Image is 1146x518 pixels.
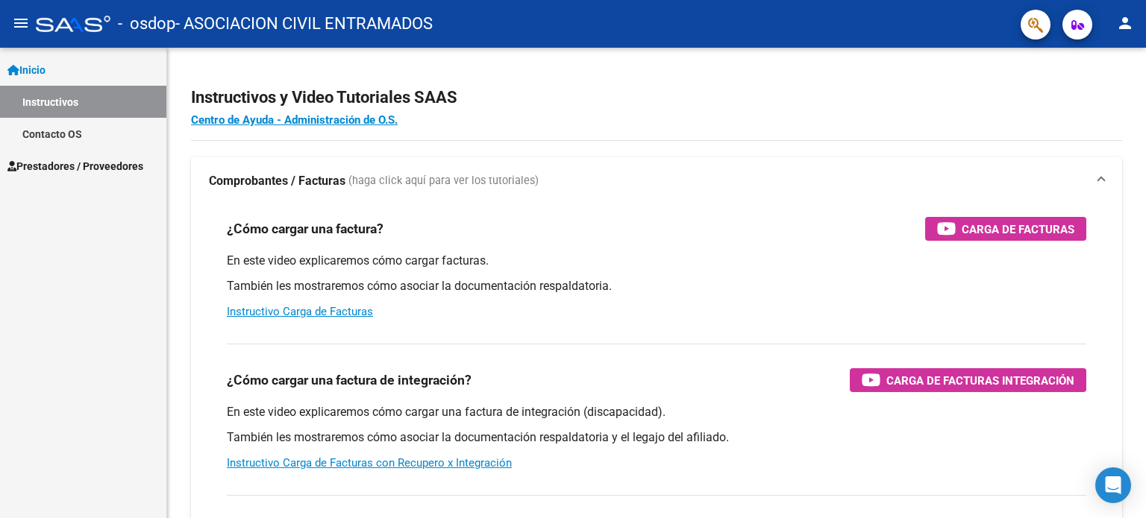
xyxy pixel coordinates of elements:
a: Instructivo Carga de Facturas con Recupero x Integración [227,456,512,470]
button: Carga de Facturas [925,217,1086,241]
span: Inicio [7,62,46,78]
span: - osdop [118,7,175,40]
h3: ¿Cómo cargar una factura? [227,218,383,239]
p: En este video explicaremos cómo cargar facturas. [227,253,1086,269]
p: En este video explicaremos cómo cargar una factura de integración (discapacidad). [227,404,1086,420]
mat-expansion-panel-header: Comprobantes / Facturas (haga click aquí para ver los tutoriales) [191,157,1122,205]
strong: Comprobantes / Facturas [209,173,345,189]
span: Prestadores / Proveedores [7,158,143,174]
span: - ASOCIACION CIVIL ENTRAMADOS [175,7,433,40]
mat-icon: person [1116,14,1134,32]
h2: Instructivos y Video Tutoriales SAAS [191,83,1122,112]
p: También les mostraremos cómo asociar la documentación respaldatoria. [227,278,1086,294]
h3: ¿Cómo cargar una factura de integración? [227,370,472,391]
div: Open Intercom Messenger [1095,467,1131,503]
mat-icon: menu [12,14,30,32]
button: Carga de Facturas Integración [850,368,1086,392]
a: Centro de Ayuda - Administración de O.S. [191,113,398,127]
p: También les mostraremos cómo asociar la documentación respaldatoria y el legajo del afiliado. [227,429,1086,446]
a: Instructivo Carga de Facturas [227,305,373,318]
span: (haga click aquí para ver los tutoriales) [348,173,539,189]
span: Carga de Facturas [962,220,1074,239]
span: Carga de Facturas Integración [886,371,1074,390]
